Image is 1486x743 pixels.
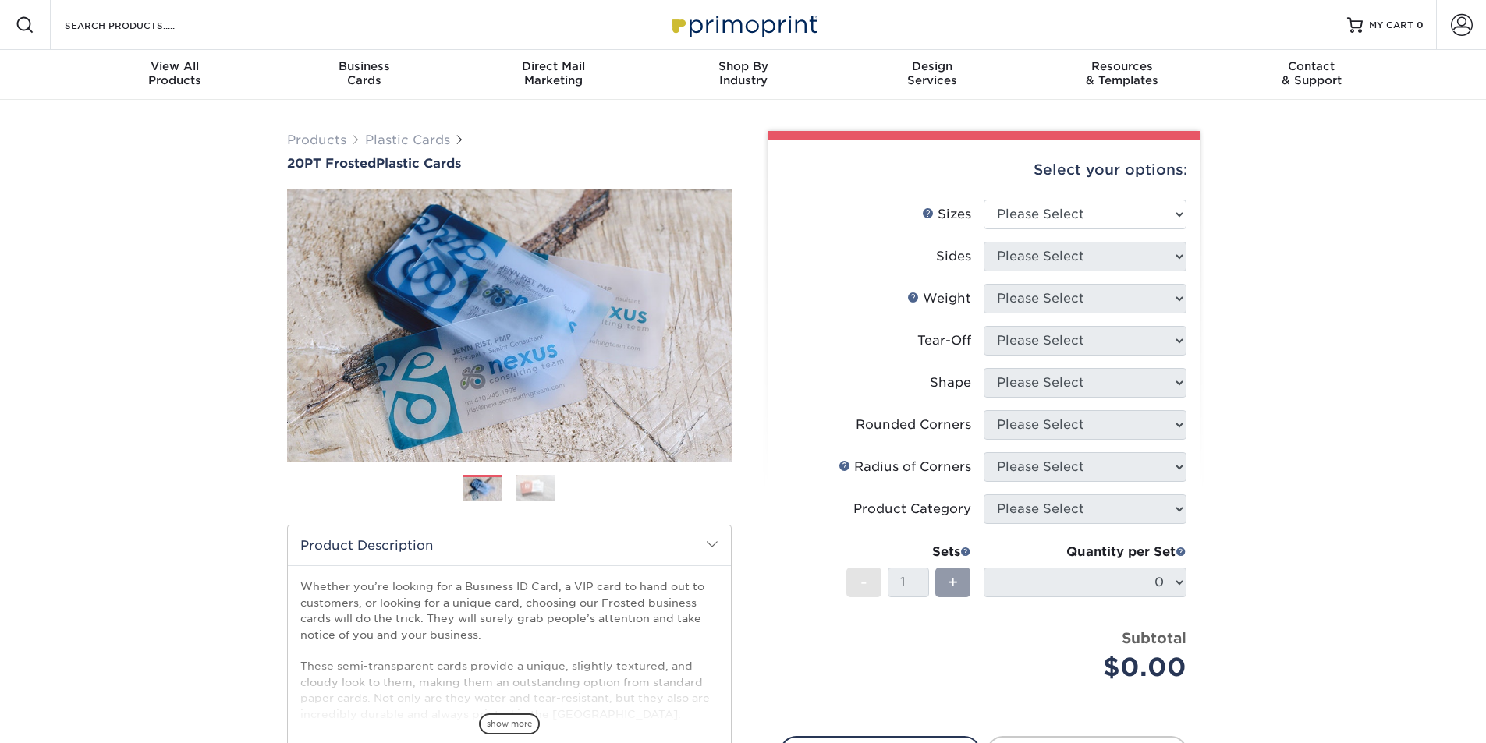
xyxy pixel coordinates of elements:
h2: Product Description [288,525,731,565]
div: & Templates [1027,59,1217,87]
div: Select your options: [780,140,1187,200]
div: Sides [936,247,971,266]
div: Products [80,59,270,87]
span: + [948,571,958,594]
div: Radius of Corners [839,458,971,476]
span: 20PT Frosted [287,156,376,171]
span: MY CART [1369,19,1413,32]
a: 20PT FrostedPlastic Cards [287,156,732,171]
a: View AllProducts [80,50,270,100]
span: Shop By [648,59,838,73]
span: Resources [1027,59,1217,73]
a: DesignServices [838,50,1027,100]
input: SEARCH PRODUCTS..... [63,16,215,34]
span: Business [269,59,459,73]
span: View All [80,59,270,73]
span: Contact [1217,59,1406,73]
span: - [860,571,867,594]
div: Rounded Corners [856,416,971,434]
img: 20PT Frosted 01 [287,172,732,479]
span: 0 [1417,19,1424,30]
h1: Plastic Cards [287,156,732,171]
span: Design [838,59,1027,73]
div: Industry [648,59,838,87]
div: Cards [269,59,459,87]
div: Quantity per Set [984,543,1186,561]
div: Shape [930,373,971,392]
img: Primoprint [665,8,821,41]
div: Product Category [853,500,971,518]
img: Plastic Cards 01 [463,476,502,503]
a: Plastic Cards [365,133,450,147]
div: Tear-Off [917,331,971,350]
div: Marketing [459,59,648,87]
div: $0.00 [995,649,1186,686]
span: Direct Mail [459,59,648,73]
div: Sizes [922,205,971,224]
a: Resources& Templates [1027,50,1217,100]
div: Sets [846,543,971,561]
div: Weight [907,289,971,308]
strong: Subtotal [1122,629,1186,646]
div: & Support [1217,59,1406,87]
a: Products [287,133,346,147]
a: BusinessCards [269,50,459,100]
span: show more [479,713,540,734]
a: Shop ByIndustry [648,50,838,100]
div: Services [838,59,1027,87]
img: Plastic Cards 02 [516,474,555,501]
a: Direct MailMarketing [459,50,648,100]
a: Contact& Support [1217,50,1406,100]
